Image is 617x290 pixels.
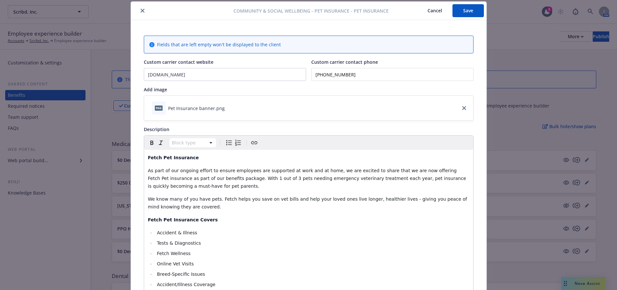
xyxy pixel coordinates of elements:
[234,138,243,147] button: Numbered list
[157,251,190,256] span: Fetch Wellness
[157,240,201,246] span: Tests & Diagnostics
[227,105,233,112] button: download file
[224,138,243,147] div: toggle group
[224,138,234,147] button: Bulleted list
[144,126,169,132] span: Description
[311,59,378,65] span: Custom carrier contact phone
[148,155,199,160] strong: Fetch Pet Insurance
[148,217,218,222] strong: Fetch Pet Insurance Covers
[144,59,213,65] span: Custom carrier contact website
[452,4,484,17] button: Save
[234,7,389,14] span: Community & Social Wellbeing - Pet Insurance - Pet Insurance
[148,196,469,209] span: We know many of you have pets. Fetch helps you save on vet bills and help your loved ones live lo...
[157,230,197,235] span: Accident & Illness
[168,105,225,112] div: Pet Insurance banner.png
[144,68,306,81] input: Add custom carrier contact website
[139,7,146,15] button: close
[157,41,281,48] span: Fields that are left empty won't be displayed to the client
[156,138,166,147] button: Italic
[460,104,468,112] a: close
[144,86,167,93] span: Add image
[157,261,194,266] span: Online Vet Visits
[148,168,468,189] span: As part of our ongoing effort to ensure employees are supported at work and at home, we are excit...
[311,68,474,81] input: Add custom carrier contact phone
[417,4,452,17] button: Cancel
[169,138,216,147] button: Block type
[155,106,163,110] span: png
[250,138,259,147] button: Create link
[157,272,205,277] span: Breed-Specific Issues
[157,282,215,287] span: Accident/Illness Coverage
[147,138,156,147] button: Bold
